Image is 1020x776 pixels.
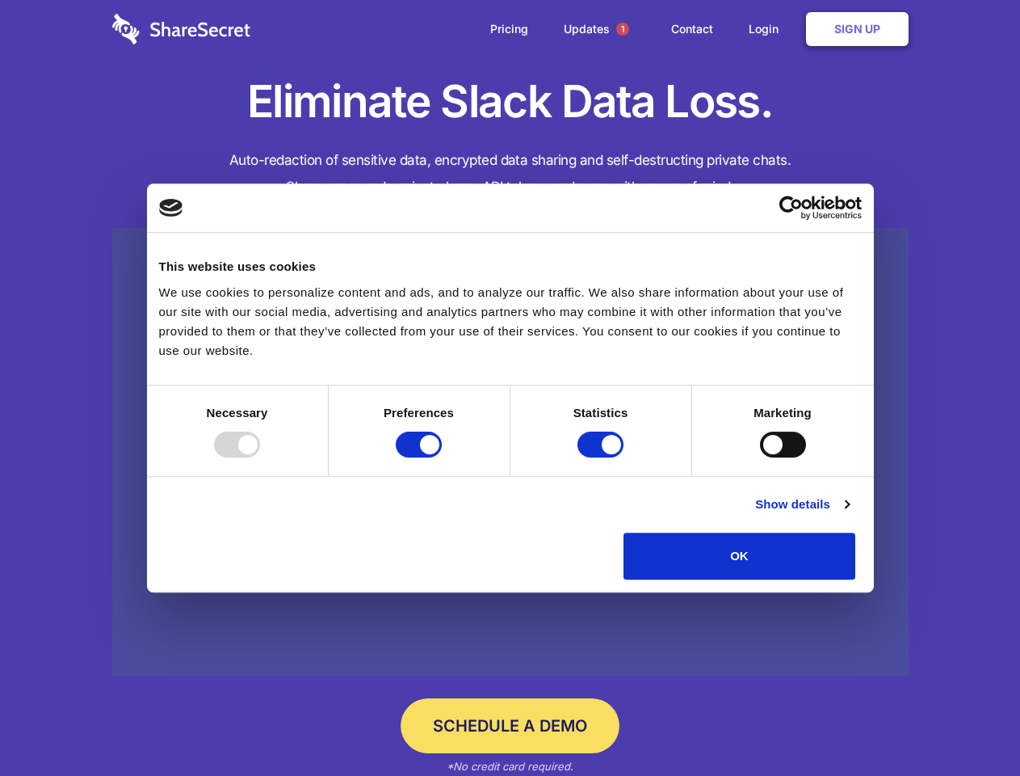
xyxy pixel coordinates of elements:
a: Login [732,4,803,54]
a: Pricing [474,4,544,54]
img: logo-wordmark-white-trans-d4663122ce5f474addd5e946df7df03e33cb6a1c49d2221995e7729f52c070b2.svg [112,14,250,44]
button: OK [623,533,855,580]
a: Sign Up [806,12,909,46]
span: 1 [616,23,629,36]
a: Schedule a Demo [401,698,619,753]
strong: Marketing [753,406,812,420]
div: This website uses cookies [159,257,862,276]
strong: Statistics [573,406,628,420]
strong: Preferences [384,406,454,420]
a: Wistia video thumbnail [112,228,909,677]
h1: Eliminate Slack Data Loss. [112,73,909,131]
img: logo [159,199,183,217]
a: Show details [755,495,849,514]
a: Contact [655,4,729,54]
em: *No credit card required. [447,760,573,773]
h4: Auto-redaction of sensitive data, encrypted data sharing and self-destructing private chats. Shar... [112,147,909,200]
strong: Necessary [207,406,268,420]
a: Usercentrics Cookiebot - opens in a new window [720,196,862,220]
div: We use cookies to personalize content and ads, and to analyze our traffic. We also share informat... [159,283,862,361]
